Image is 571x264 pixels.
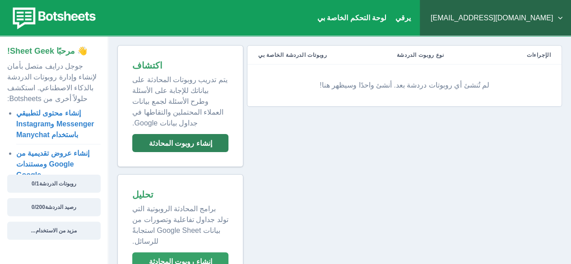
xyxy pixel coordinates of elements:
[320,81,489,89] font: لم تُنشئ أي روبوتات دردشة بعد. أنشئ واحدًا وسيظهر هنا!
[32,181,35,187] font: 0
[132,134,228,152] button: إنشاء روبوت المحادثة
[427,9,564,27] button: [EMAIL_ADDRESS][DOMAIN_NAME]
[35,181,36,187] font: /
[31,227,77,234] font: مزيد من الاستخدام...
[527,52,551,58] font: الإجراءات
[16,109,94,139] a: إنشاء محتوى لتطبيقي Messenger وInstagram باستخدام Manychat
[36,181,39,187] font: 1
[132,190,153,199] font: تحليل
[36,204,45,210] font: 200
[7,175,101,193] button: 0/1روبوتات الدردشة
[7,46,87,56] font: 👋 مرحبًا Sheet Geek!
[258,52,327,58] font: روبوتات الدردشة الخاصة بي
[16,149,89,179] a: إنشاء عروض تقديمية من Google ومستندات Google
[34,204,36,210] font: /
[149,139,212,147] font: إنشاء روبوت المحادثة
[317,14,386,22] a: لوحة التحكم الخاصة بي
[132,205,228,245] font: برامج المحادثة الروبوتية التي تولد جداول تفاعلية وتصورات من بيانات Google Sheet استجابةً للرسائل.
[395,14,411,22] font: يرقي
[7,62,97,102] font: جوجل درايف متصل بأمان لإنشاء وإدارة روبوتات الدردشة بالذكاء الاصطناعي. استكشف حلولاً أخرى من Bots...
[32,204,35,210] font: 0
[396,52,444,58] font: نوع روبوت الدردشة
[132,60,162,70] font: اكتشاف
[39,181,76,187] font: روبوتات الدردشة
[7,5,98,31] img: botsheets-logo.png
[132,76,227,127] font: يتم تدريب روبوتات المحادثة على بياناتك للإجابة على الأسئلة وطرح الأسئلة لجمع بيانات العملاء المحت...
[7,222,101,240] button: مزيد من الاستخدام...
[45,204,76,210] font: رصيد الدردشة
[7,198,101,216] button: 0/200رصيد الدردشة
